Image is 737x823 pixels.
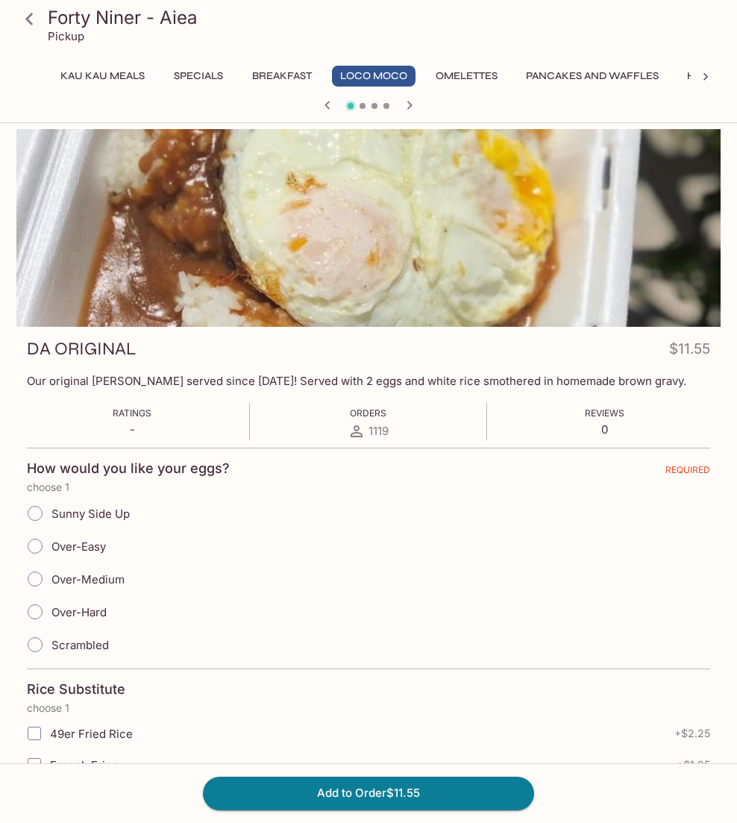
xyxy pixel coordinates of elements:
[51,572,125,586] span: Over-Medium
[27,337,137,360] h3: DA ORIGINAL
[27,702,710,714] p: choose 1
[113,407,151,419] span: Ratings
[52,66,153,87] button: Kau Kau Meals
[27,481,710,493] p: choose 1
[27,681,125,698] h4: Rice Substitute
[16,129,721,327] div: DA ORIGINAL
[368,424,389,438] span: 1119
[518,66,667,87] button: Pancakes and Waffles
[50,758,118,772] span: French Fries
[51,539,106,554] span: Over-Easy
[585,422,624,436] p: 0
[51,605,107,619] span: Over-Hard
[27,374,710,388] p: Our original [PERSON_NAME] served since [DATE]! Served with 2 eggs and white rice smothered in ho...
[27,460,230,477] h4: How would you like your eggs?
[113,422,151,436] p: -
[51,507,130,521] span: Sunny Side Up
[50,727,133,741] span: 49er Fried Rice
[677,759,710,771] span: + $1.25
[350,407,386,419] span: Orders
[669,337,710,366] h4: $11.55
[165,66,232,87] button: Specials
[48,29,84,43] p: Pickup
[48,6,715,29] h3: Forty Niner - Aiea
[665,464,710,481] span: REQUIRED
[585,407,624,419] span: Reviews
[427,66,506,87] button: Omelettes
[332,66,415,87] button: Loco Moco
[674,727,710,739] span: + $2.25
[244,66,320,87] button: Breakfast
[51,638,109,652] span: Scrambled
[203,777,534,810] button: Add to Order$11.55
